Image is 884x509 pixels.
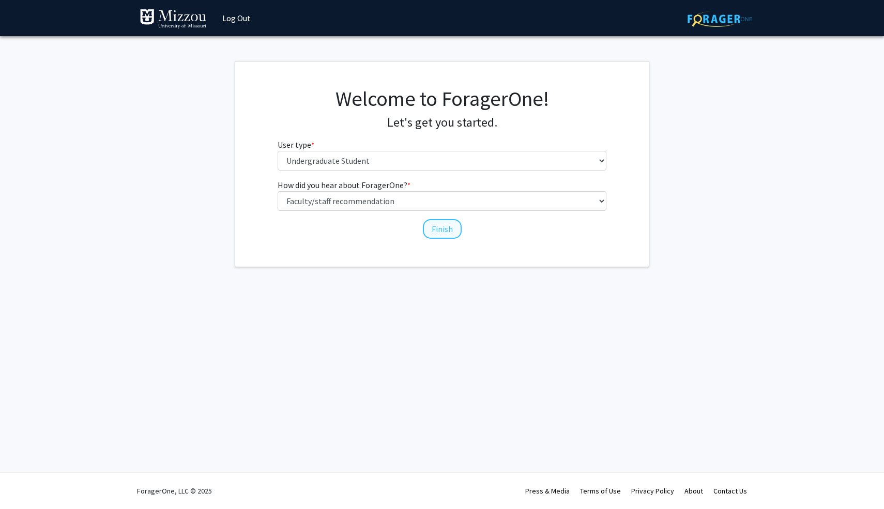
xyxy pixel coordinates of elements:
h4: Let's get you started. [278,115,607,130]
h1: Welcome to ForagerOne! [278,86,607,111]
button: Finish [423,219,462,239]
iframe: Chat [8,462,44,501]
a: Terms of Use [580,486,621,496]
div: ForagerOne, LLC © 2025 [137,473,212,509]
a: About [684,486,703,496]
a: Contact Us [713,486,747,496]
a: Press & Media [525,486,570,496]
label: How did you hear about ForagerOne? [278,179,410,191]
a: Privacy Policy [631,486,674,496]
img: University of Missouri Logo [140,9,207,29]
label: User type [278,138,314,151]
img: ForagerOne Logo [688,11,752,27]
